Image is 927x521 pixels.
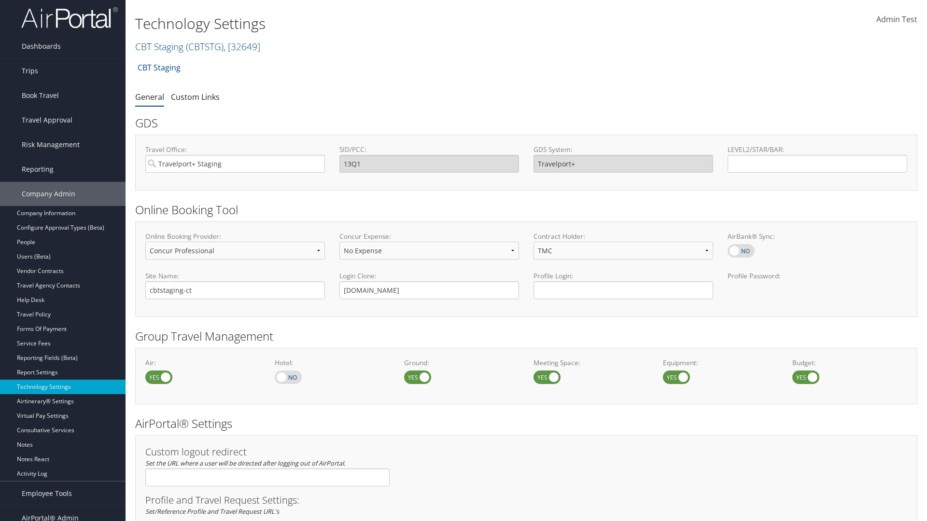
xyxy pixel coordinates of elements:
span: Employee Tools [22,481,72,506]
label: Equipment: [663,358,778,368]
label: Profile Password: [728,271,907,299]
label: GDS System: [534,145,713,154]
img: airportal-logo.png [21,6,118,29]
span: Book Travel [22,83,59,108]
a: General [135,92,164,102]
a: Admin Test [876,5,917,35]
span: ( CBTSTG ) [186,40,224,53]
span: Risk Management [22,133,80,157]
span: Reporting [22,157,54,181]
label: Ground: [404,358,519,368]
input: Profile Login: [534,281,713,299]
label: Air: [145,358,260,368]
h1: Technology Settings [135,14,657,34]
a: CBT Staging [135,40,260,53]
span: Trips [22,59,38,83]
h2: Group Travel Management [135,328,917,344]
em: Set the URL where a user will be directed after logging out of AirPortal. [145,459,345,467]
label: Profile Login: [534,271,713,299]
span: Travel Approval [22,108,72,132]
a: Custom Links [171,92,220,102]
span: Dashboards [22,34,61,58]
label: AirBank® Sync [728,244,755,258]
label: Site Name: [145,271,325,281]
label: SID/PCC: [339,145,519,154]
label: Budget: [792,358,907,368]
label: LEVEL2/STAR/BAR: [728,145,907,154]
span: Admin Test [876,14,917,25]
label: Login Clone: [339,271,519,281]
label: Hotel: [275,358,390,368]
label: Contract Holder: [534,232,713,241]
label: AirBank® Sync: [728,232,907,241]
label: Online Booking Provider: [145,232,325,241]
span: Company Admin [22,182,75,206]
label: Travel Office: [145,145,325,154]
h2: GDS [135,115,910,131]
h2: AirPortal® Settings [135,415,917,432]
label: Concur Expense: [339,232,519,241]
h3: Custom logout redirect [145,447,390,457]
h3: Profile and Travel Request Settings: [145,495,907,505]
span: , [ 32649 ] [224,40,260,53]
label: Meeting Space: [534,358,648,368]
h2: Online Booking Tool [135,202,917,218]
a: CBT Staging [138,58,181,77]
em: Set/Reference Profile and Travel Request URL's [145,507,279,516]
